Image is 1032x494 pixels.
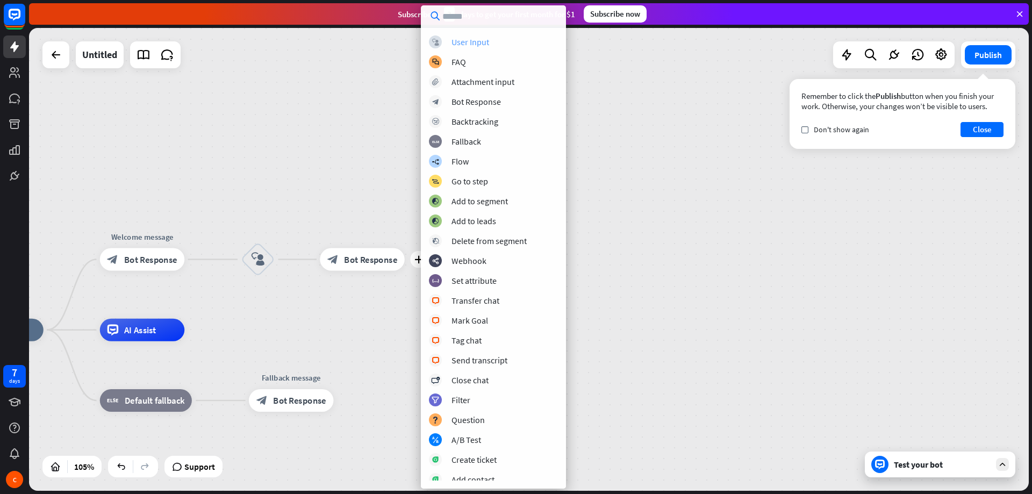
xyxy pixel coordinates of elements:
[91,231,193,242] div: Welcome message
[451,216,496,226] div: Add to leads
[432,257,439,264] i: webhooks
[9,4,41,37] button: Open LiveChat chat widget
[432,138,439,145] i: block_fallback
[451,116,498,127] div: Backtracking
[451,474,494,485] div: Add contact
[451,76,514,87] div: Attachment input
[451,315,488,326] div: Mark Goal
[432,59,439,66] i: block_faq
[451,136,481,147] div: Fallback
[256,395,268,406] i: block_bot_response
[432,357,440,364] i: block_livechat
[432,417,439,424] i: block_question
[432,277,439,284] i: block_set_attribute
[451,37,489,47] div: User Input
[451,96,501,107] div: Bot Response
[124,324,156,335] span: AI Assist
[432,78,439,85] i: block_attachment
[398,7,575,22] div: Subscribe in days to get your first month for $1
[124,254,177,265] span: Bot Response
[432,118,439,125] i: block_backtracking
[965,45,1012,65] button: Publish
[451,176,488,187] div: Go to step
[814,125,869,134] span: Don't show again
[451,295,499,306] div: Transfer chat
[327,254,339,265] i: block_bot_response
[107,254,118,265] i: block_bot_response
[431,377,440,384] i: block_close_chat
[432,297,440,304] i: block_livechat
[451,454,497,465] div: Create ticket
[451,434,481,445] div: A/B Test
[344,254,397,265] span: Bot Response
[432,337,440,344] i: block_livechat
[451,414,485,425] div: Question
[12,368,17,377] div: 7
[125,395,184,406] span: Default fallback
[961,122,1004,137] button: Close
[432,238,439,245] i: block_delete_from_segment
[240,373,342,384] div: Fallback message
[876,91,901,101] span: Publish
[451,56,466,67] div: FAQ
[451,275,497,286] div: Set attribute
[432,397,439,404] i: filter
[82,41,117,68] div: Untitled
[273,395,326,406] span: Bot Response
[184,458,215,475] span: Support
[3,365,26,388] a: 7 days
[451,196,508,206] div: Add to segment
[432,317,440,324] i: block_livechat
[251,253,264,266] i: block_user_input
[894,459,991,470] div: Test your bot
[451,156,469,167] div: Flow
[414,255,423,263] i: plus
[432,436,439,443] i: block_ab_testing
[432,198,439,205] i: block_add_to_segment
[432,158,439,165] i: builder_tree
[451,375,489,385] div: Close chat
[432,39,439,46] i: block_user_input
[107,395,119,406] i: block_fallback
[451,335,482,346] div: Tag chat
[6,471,23,488] div: C
[432,178,439,185] i: block_goto
[9,377,20,385] div: days
[801,91,1004,111] div: Remember to click the button when you finish your work. Otherwise, your changes won’t be visible ...
[451,235,527,246] div: Delete from segment
[451,355,507,366] div: Send transcript
[432,98,439,105] i: block_bot_response
[71,458,97,475] div: 105%
[584,5,647,23] div: Subscribe now
[451,255,486,266] div: Webhook
[451,395,470,405] div: Filter
[432,218,439,225] i: block_add_to_segment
